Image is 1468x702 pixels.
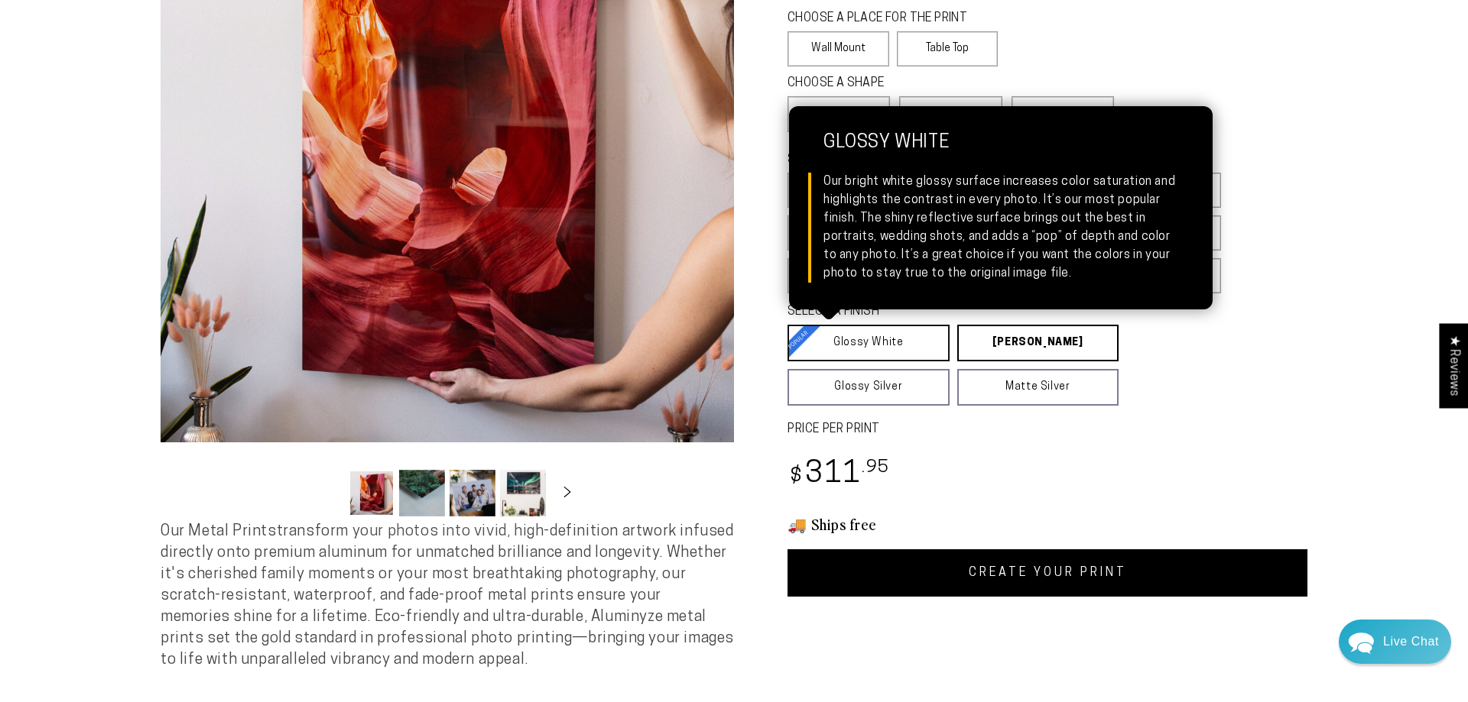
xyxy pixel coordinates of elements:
label: 5x7 [788,173,869,208]
label: Table Top [897,31,999,66]
label: 10x20 [788,215,869,251]
button: Slide right [550,476,584,510]
sup: .95 [862,459,889,477]
legend: SELECT A SIZE [788,151,1093,169]
label: Wall Mount [788,31,889,66]
div: Click to open Judge.me floating reviews tab [1439,323,1468,408]
a: Glossy White [788,325,950,361]
a: CREATE YOUR PRINT [788,549,1307,597]
legend: CHOOSE A SHAPE [788,75,986,92]
div: Our bright white glossy surface increases color saturation and highlights the contrast in every p... [823,173,1178,283]
a: Matte Silver [957,369,1119,406]
button: Load image 1 in gallery view [349,470,395,516]
bdi: 311 [788,460,889,490]
legend: SELECT A FINISH [788,303,1082,321]
strong: Glossy White [823,133,1178,173]
span: $ [790,467,803,487]
label: 20x40 [788,258,869,293]
button: Load image 2 in gallery view [399,470,445,516]
span: Rectangle [808,105,869,124]
legend: CHOOSE A PLACE FOR THE PRINT [788,10,984,27]
span: Our Metal Prints transform your photos into vivid, high-definition artwork infused directly onto ... [161,524,734,668]
div: Contact Us Directly [1383,620,1439,664]
h3: 🚚 Ships free [788,514,1307,534]
a: [PERSON_NAME] [957,325,1119,361]
span: Square [930,105,972,124]
div: Chat widget toggle [1339,620,1451,664]
button: Load image 4 in gallery view [500,470,546,516]
button: Slide left [310,476,344,510]
a: Glossy Silver [788,369,950,406]
button: Load image 3 in gallery view [450,470,495,516]
label: PRICE PER PRINT [788,421,1307,438]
